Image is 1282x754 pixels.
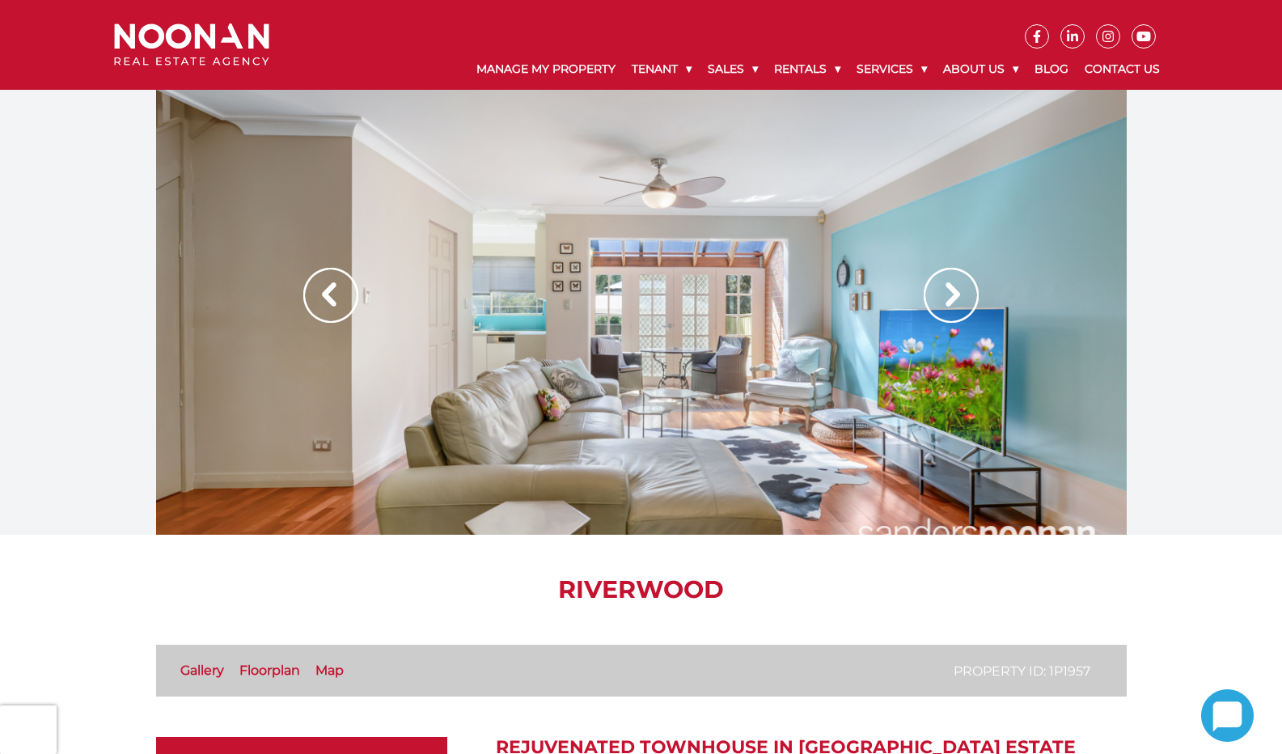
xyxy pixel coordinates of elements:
[954,661,1090,681] p: Property ID: 1P1957
[239,663,300,678] a: Floorplan
[1077,49,1168,90] a: Contact Us
[700,49,766,90] a: Sales
[848,49,935,90] a: Services
[924,268,979,323] img: Arrow slider
[180,663,224,678] a: Gallery
[303,268,358,323] img: Arrow slider
[766,49,848,90] a: Rentals
[315,663,344,678] a: Map
[114,23,269,66] img: Noonan Real Estate Agency
[156,575,1127,604] h1: Riverwood
[935,49,1026,90] a: About Us
[624,49,700,90] a: Tenant
[1026,49,1077,90] a: Blog
[468,49,624,90] a: Manage My Property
